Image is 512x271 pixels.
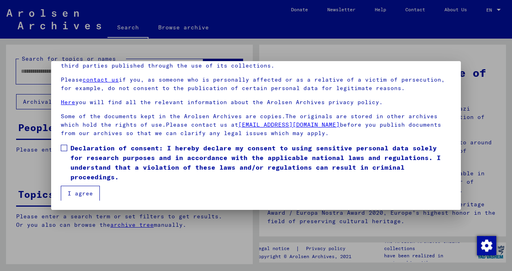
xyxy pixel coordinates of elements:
a: Here [61,99,75,106]
button: I agree [61,186,100,201]
a: contact us [83,76,119,83]
p: you will find all the relevant information about the Arolsen Archives privacy policy. [61,98,451,107]
a: [EMAIL_ADDRESS][DOMAIN_NAME] [238,121,340,128]
img: Change consent [477,236,496,255]
p: Some of the documents kept in the Arolsen Archives are copies.The originals are stored in other a... [61,112,451,138]
span: Declaration of consent: I hereby declare my consent to using sensitive personal data solely for r... [70,143,451,182]
p: Please if you, as someone who is personally affected or as a relative of a victim of persecution,... [61,76,451,92]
